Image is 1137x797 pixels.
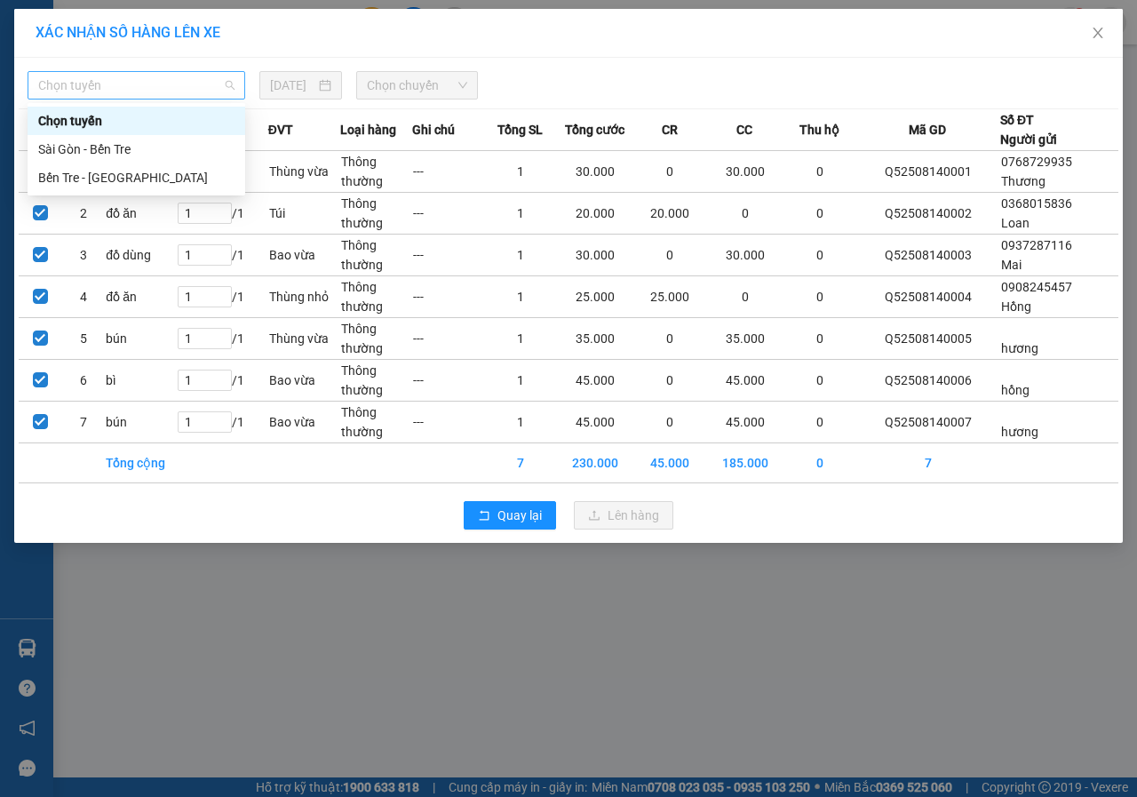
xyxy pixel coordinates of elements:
[706,360,784,402] td: 45.000
[136,87,265,110] td: CC:
[1001,155,1072,169] span: 0768729935
[634,151,706,193] td: 0
[412,193,484,235] td: ---
[634,360,706,402] td: 0
[706,151,784,193] td: 30.000
[1001,238,1072,252] span: 0937287116
[909,120,946,139] span: Mã GD
[1001,280,1072,294] span: 0908245457
[856,193,1000,235] td: Q52508140002
[138,38,171,55] span: Châu
[6,87,137,110] td: CR:
[556,235,634,276] td: 30.000
[784,402,856,443] td: 0
[28,163,245,192] div: Bến Tre - Sài Gòn
[706,235,784,276] td: 30.000
[706,443,784,483] td: 185.000
[268,318,340,360] td: Thùng vừa
[484,318,556,360] td: 1
[62,276,106,318] td: 4
[412,318,484,360] td: ---
[28,90,72,107] span: 25.000
[799,120,839,139] span: Thu hộ
[62,318,106,360] td: 5
[556,402,634,443] td: 45.000
[38,72,235,99] span: Chọn tuyến
[565,120,624,139] span: Tổng cước
[340,120,396,139] span: Loại hàng
[856,235,1000,276] td: Q52508140003
[706,193,784,235] td: 0
[340,276,412,318] td: Thông thường
[784,235,856,276] td: 0
[340,360,412,402] td: Thông thường
[268,151,340,193] td: Thùng vừa
[62,193,106,235] td: 2
[412,120,455,139] span: Ghi chú
[1000,110,1057,149] div: Số ĐT Người gửi
[556,276,634,318] td: 25.000
[464,501,556,530] button: rollbackQuay lại
[784,193,856,235] td: 0
[706,318,784,360] td: 35.000
[412,360,484,402] td: ---
[856,276,1000,318] td: Q52508140004
[634,235,706,276] td: 0
[574,501,673,530] button: uploadLên hàng
[268,276,340,318] td: Thùng nhỏ
[105,360,177,402] td: bì
[556,443,634,483] td: 230.000
[177,193,267,235] td: / 1
[1001,258,1022,272] span: Mai
[177,402,267,443] td: / 1
[268,193,340,235] td: Túi
[412,235,484,276] td: ---
[138,58,218,75] span: 0385450381
[105,276,177,318] td: đồ ăn
[177,360,267,402] td: / 1
[634,443,706,483] td: 45.000
[484,151,556,193] td: 1
[254,123,264,142] span: 1
[268,235,340,276] td: Bao vừa
[478,509,490,523] span: rollback
[706,402,784,443] td: 45.000
[268,120,293,139] span: ĐVT
[412,402,484,443] td: ---
[105,318,177,360] td: bún
[856,318,1000,360] td: Q52508140005
[7,116,132,149] span: 1 - [PERSON_NAME] (đồ ăn)
[634,402,706,443] td: 0
[856,443,1000,483] td: 7
[1073,9,1123,59] button: Close
[270,76,315,95] input: 14/08/2025
[268,402,340,443] td: Bao vừa
[634,193,706,235] td: 20.000
[556,360,634,402] td: 45.000
[856,360,1000,402] td: Q52508140006
[62,402,106,443] td: 7
[556,318,634,360] td: 35.000
[662,120,678,139] span: CR
[175,19,225,36] span: Bến Tre
[340,235,412,276] td: Thông thường
[340,402,412,443] td: Thông thường
[62,235,106,276] td: 3
[412,151,484,193] td: ---
[367,72,466,99] span: Chọn chuyến
[1001,425,1038,439] span: hương
[105,443,177,483] td: Tổng cộng
[177,318,267,360] td: / 1
[784,276,856,318] td: 0
[484,235,556,276] td: 1
[634,318,706,360] td: 0
[105,402,177,443] td: bún
[1001,216,1030,230] span: Loan
[268,360,340,402] td: Bao vừa
[159,90,167,107] span: 0
[36,24,220,41] span: XÁC NHẬN SỐ HÀNG LÊN XE
[7,58,87,75] span: 0908245457
[50,19,96,36] span: Quận 5
[28,135,245,163] div: Sài Gòn - Bến Tre
[784,318,856,360] td: 0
